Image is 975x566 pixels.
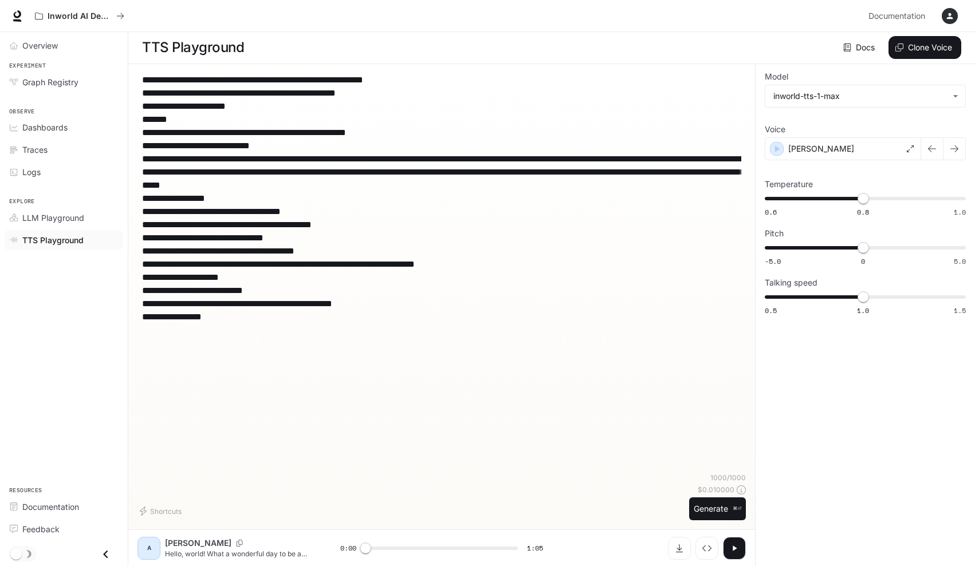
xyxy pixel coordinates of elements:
[22,76,78,88] span: Graph Registry
[765,73,788,81] p: Model
[5,117,123,137] a: Dashboards
[5,497,123,517] a: Documentation
[689,497,746,521] button: Generate⌘⏎
[954,207,966,217] span: 1.0
[140,539,158,557] div: A
[765,125,785,133] p: Voice
[137,502,186,520] button: Shortcuts
[773,90,947,102] div: inworld-tts-1-max
[165,537,231,549] p: [PERSON_NAME]
[22,234,84,246] span: TTS Playground
[861,256,865,266] span: 0
[698,485,734,494] p: $ 0.010000
[954,306,966,315] span: 1.5
[48,11,112,21] p: Inworld AI Demos
[93,543,119,566] button: Close drawer
[5,519,123,539] a: Feedback
[954,256,966,266] span: 5.0
[22,166,41,178] span: Logs
[765,180,813,188] p: Temperature
[22,501,79,513] span: Documentation
[868,9,925,23] span: Documentation
[710,473,746,482] p: 1000 / 1000
[733,505,741,512] p: ⌘⏎
[10,547,22,560] span: Dark mode toggle
[5,162,123,182] a: Logs
[22,121,68,133] span: Dashboards
[527,543,543,554] span: 1:05
[888,36,961,59] button: Clone Voice
[22,523,60,535] span: Feedback
[864,5,934,27] a: Documentation
[5,72,123,92] a: Graph Registry
[5,35,123,56] a: Overview
[765,279,817,287] p: Talking speed
[22,212,84,224] span: LLM Playground
[30,5,129,27] button: All workspaces
[5,230,123,250] a: TTS Playground
[231,540,247,547] button: Copy Voice ID
[765,207,777,217] span: 0.6
[765,306,777,315] span: 0.5
[5,140,123,160] a: Traces
[340,543,356,554] span: 0:00
[857,207,869,217] span: 0.8
[22,39,58,52] span: Overview
[765,85,965,107] div: inworld-tts-1-max
[788,143,854,155] p: [PERSON_NAME]
[142,36,244,59] h1: TTS Playground
[22,144,48,156] span: Traces
[165,549,313,559] p: Hello, world! What a wonderful day to be a text-to-speech model! 🧑‍⚕️ Simulation Patient Scenario...
[841,36,879,59] a: Docs
[857,306,869,315] span: 1.0
[765,256,781,266] span: -5.0
[765,229,784,238] p: Pitch
[695,537,718,560] button: Inspect
[5,208,123,228] a: LLM Playground
[668,537,691,560] button: Download audio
